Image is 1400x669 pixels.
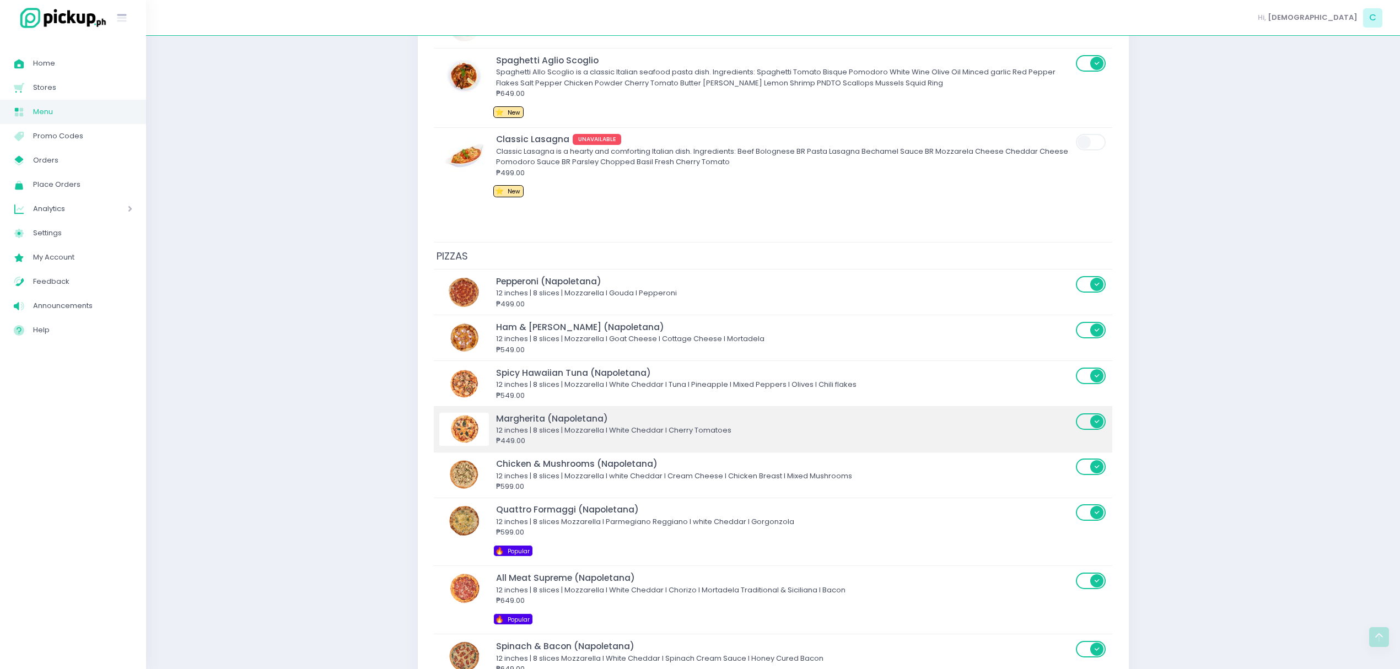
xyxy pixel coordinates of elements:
span: Feedback [33,274,132,289]
div: Margherita (Napoletana) [496,412,1073,425]
span: Place Orders [33,177,132,192]
div: Spinach & Bacon (Napoletana) [496,640,1073,652]
img: Margherita (Napoletana) [439,413,489,446]
div: ₱549.00 [496,344,1073,355]
img: All Meat Supreme (Napoletana) [439,572,489,605]
span: C [1363,8,1382,28]
span: Popular [508,616,530,624]
span: Orders [33,153,132,168]
div: 12 inches | 8 slices | Mozzarella I Gouda I Pepperoni [496,288,1073,299]
td: Chicken & Mushrooms (Napoletana)Chicken & Mushrooms (Napoletana)12 inches | 8 slices | Mozzarella... [434,452,1113,498]
div: Pepperoni (Napoletana) [496,275,1073,288]
div: ₱499.00 [496,299,1073,310]
div: ₱599.00 [496,481,1073,492]
div: 12 inches | 8 slices | Mozzarella I White Cheddar I Cherry Tomatoes [496,425,1073,436]
div: Spaghetti Allo Scoglio is a classic Italian seafood pasta dish. Ingredients: Spaghetti Tomato Bis... [496,67,1073,88]
img: Quattro Formaggi (Napoletana) [439,504,489,537]
td: All Meat Supreme (Napoletana)All Meat Supreme (Napoletana)12 inches | 8 slices | Mozzarella I Whi... [434,566,1113,634]
span: PIZZAS [434,246,471,266]
div: 12 inches | 8 slices | Mozzarella I white Cheddar I Cream Cheese I Chicken Breast I Mixed Mushrooms [496,471,1073,482]
span: UNAVAILABLE [573,134,621,145]
td: Spaghetti Aglio ScoglioSpaghetti Aglio ScoglioSpaghetti Allo Scoglio is a classic Italian seafood... [434,48,1113,127]
span: 🔥 [495,546,504,556]
td: Margherita (Napoletana)Margherita (Napoletana)12 inches | 8 slices | Mozzarella I White Cheddar I... [434,406,1113,452]
div: Spaghetti Aglio Scoglio [496,54,1073,67]
td: Pepperoni (Napoletana)Pepperoni (Napoletana)12 inches | 8 slices | Mozzarella I Gouda I Pepperoni... [434,269,1113,315]
span: ⭐ [495,186,504,196]
div: Spicy Hawaiian Tuna (Napoletana) [496,366,1073,379]
div: 12 inches | 8 slices | Mozzarella I Goat Cheese I Cottage Cheese I Mortadela [496,333,1073,344]
div: ₱449.00 [496,435,1073,446]
span: Promo Codes [33,129,132,143]
div: Chicken & Mushrooms (Napoletana) [496,457,1073,470]
span: New [508,109,520,117]
img: Spaghetti Aglio Scoglio [439,60,489,93]
div: ₱649.00 [496,595,1073,606]
span: [DEMOGRAPHIC_DATA] [1268,12,1358,23]
span: Announcements [33,299,132,313]
div: Classic Lasagna is a hearty and comforting Italian dish. Ingredients: Beef Bolognese BR Pasta Las... [496,146,1073,168]
span: Hi, [1258,12,1266,23]
span: ⭐ [495,107,504,117]
img: Chicken & Mushrooms (Napoletana) [439,458,489,492]
div: ₱499.00 [496,168,1073,179]
span: Home [33,56,132,71]
div: Classic Lasagna [496,133,1073,145]
td: Classic LasagnaClassic LasagnaUNAVAILABLEClassic Lasagna is a hearty and comforting Italian dish.... [434,127,1113,206]
img: Spicy Hawaiian Tuna (Napoletana) [439,367,489,400]
img: Pepperoni (Napoletana) [439,276,489,309]
div: ₱599.00 [496,527,1073,538]
img: logo [14,6,107,30]
div: ₱549.00 [496,390,1073,401]
div: ₱649.00 [496,88,1073,99]
span: Help [33,323,132,337]
td: Spicy Hawaiian Tuna (Napoletana)Spicy Hawaiian Tuna (Napoletana)12 inches | 8 slices | Mozzarella... [434,360,1113,406]
span: 🔥 [495,614,504,624]
div: Quattro Formaggi (Napoletana) [496,503,1073,516]
span: My Account [33,250,132,265]
span: Menu [33,105,132,119]
span: Settings [33,226,132,240]
span: Stores [33,80,132,95]
span: New [508,187,520,196]
div: Ham & [PERSON_NAME] (Napoletana) [496,321,1073,333]
span: Popular [508,547,530,555]
td: Ham & Buffala (Napoletana)Ham & [PERSON_NAME] (Napoletana)12 inches | 8 slices | Mozzarella I Goa... [434,315,1113,361]
div: 12 inches | 8 slices | Mozzarella I White Cheddar I Chorizo I Mortadela Traditional & Siciliana I... [496,585,1073,596]
div: All Meat Supreme (Napoletana) [496,571,1073,584]
span: Analytics [33,202,96,216]
img: Ham & Buffala (Napoletana) [439,321,489,354]
div: 12 inches | 8 slices Mozzarella I Parmegiano Reggiano I white Cheddar I Gorgonzola [496,516,1073,527]
img: Classic Lasagna [439,139,489,172]
div: 12 inches | 8 slices Mozzarella I White Cheddar I Spinach Cream Sauce I Honey Cured Bacon [496,653,1073,664]
td: Quattro Formaggi (Napoletana)Quattro Formaggi (Napoletana)12 inches | 8 slices Mozzarella I Parme... [434,498,1113,566]
div: 12 inches | 8 slices | Mozzarella I White Cheddar I Tuna I Pineapple I Mixed Peppers I Olives I C... [496,379,1073,390]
